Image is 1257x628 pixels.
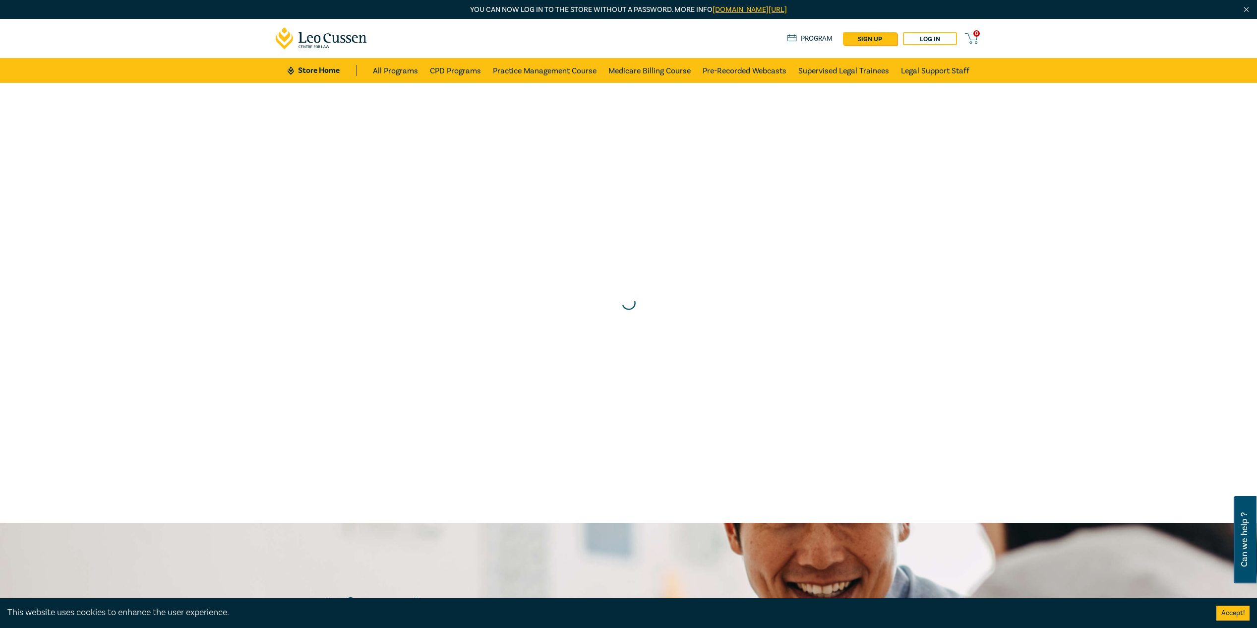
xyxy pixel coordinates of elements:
[608,58,691,83] a: Medicare Billing Course
[713,5,787,14] a: [DOMAIN_NAME][URL]
[1216,606,1250,621] button: Accept cookies
[430,58,481,83] a: CPD Programs
[798,58,889,83] a: Supervised Legal Trainees
[276,4,982,15] p: You can now log in to the store without a password. More info
[493,58,597,83] a: Practice Management Course
[288,65,357,76] a: Store Home
[703,58,786,83] a: Pre-Recorded Webcasts
[1242,5,1251,14] img: Close
[276,594,510,620] h2: Stay informed.
[1240,502,1249,577] span: Can we help ?
[903,32,957,45] a: Log in
[373,58,418,83] a: All Programs
[901,58,969,83] a: Legal Support Staff
[973,30,980,37] span: 0
[7,606,1201,619] div: This website uses cookies to enhance the user experience.
[843,32,897,45] a: sign up
[787,33,833,44] a: Program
